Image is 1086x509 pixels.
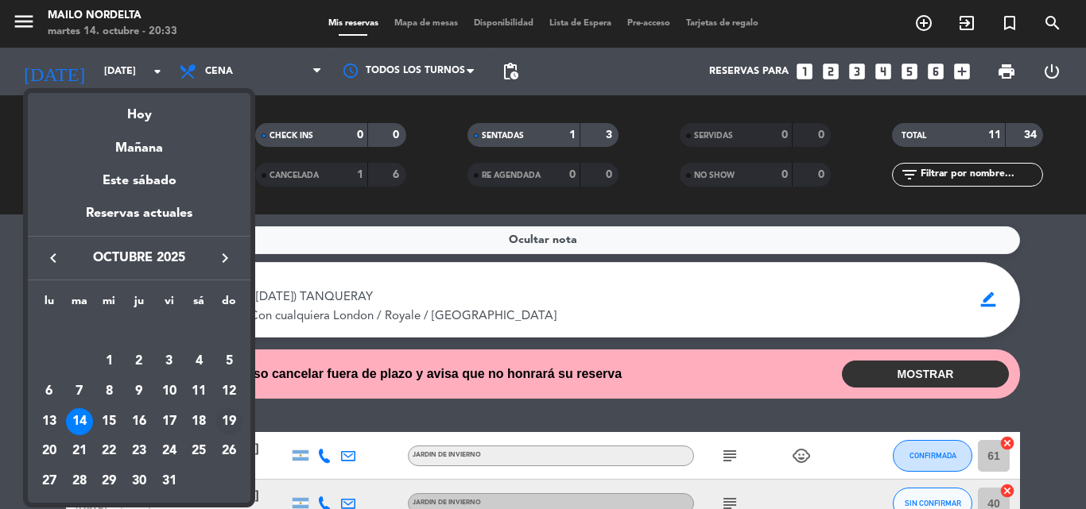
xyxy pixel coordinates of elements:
[215,378,242,405] div: 12
[154,292,184,317] th: viernes
[95,438,122,465] div: 22
[215,408,242,435] div: 19
[156,408,183,435] div: 17
[185,408,212,435] div: 18
[185,348,212,375] div: 4
[94,347,124,377] td: 1 de octubre de 2025
[214,437,244,467] td: 26 de octubre de 2025
[154,407,184,437] td: 17 de octubre de 2025
[28,203,250,236] div: Reservas actuales
[95,408,122,435] div: 15
[126,408,153,435] div: 16
[124,437,154,467] td: 23 de octubre de 2025
[64,292,95,317] th: martes
[94,292,124,317] th: miércoles
[185,378,212,405] div: 11
[211,248,239,268] button: keyboard_arrow_right
[215,348,242,375] div: 5
[34,317,244,347] td: OCT.
[34,437,64,467] td: 20 de octubre de 2025
[154,466,184,496] td: 31 de octubre de 2025
[66,408,93,435] div: 14
[36,408,63,435] div: 13
[126,438,153,465] div: 23
[36,378,63,405] div: 6
[126,348,153,375] div: 2
[94,437,124,467] td: 22 de octubre de 2025
[154,376,184,407] td: 10 de octubre de 2025
[156,438,183,465] div: 24
[156,378,183,405] div: 10
[64,376,95,407] td: 7 de octubre de 2025
[124,407,154,437] td: 16 de octubre de 2025
[66,438,93,465] div: 21
[34,292,64,317] th: lunes
[66,468,93,495] div: 28
[184,347,215,377] td: 4 de octubre de 2025
[154,437,184,467] td: 24 de octubre de 2025
[184,407,215,437] td: 18 de octubre de 2025
[66,378,93,405] div: 7
[34,466,64,496] td: 27 de octubre de 2025
[184,437,215,467] td: 25 de octubre de 2025
[215,249,235,268] i: keyboard_arrow_right
[124,292,154,317] th: jueves
[184,376,215,407] td: 11 de octubre de 2025
[64,466,95,496] td: 28 de octubre de 2025
[154,347,184,377] td: 3 de octubre de 2025
[214,347,244,377] td: 5 de octubre de 2025
[124,347,154,377] td: 2 de octubre de 2025
[39,248,68,268] button: keyboard_arrow_left
[34,407,64,437] td: 13 de octubre de 2025
[94,466,124,496] td: 29 de octubre de 2025
[34,376,64,407] td: 6 de octubre de 2025
[28,159,250,203] div: Este sábado
[124,466,154,496] td: 30 de octubre de 2025
[214,292,244,317] th: domingo
[126,468,153,495] div: 30
[68,248,211,268] span: octubre 2025
[126,378,153,405] div: 9
[36,468,63,495] div: 27
[94,407,124,437] td: 15 de octubre de 2025
[215,438,242,465] div: 26
[214,407,244,437] td: 19 de octubre de 2025
[184,292,215,317] th: sábado
[64,437,95,467] td: 21 de octubre de 2025
[95,378,122,405] div: 8
[28,126,250,159] div: Mañana
[28,93,250,125] div: Hoy
[44,249,63,268] i: keyboard_arrow_left
[214,376,244,407] td: 12 de octubre de 2025
[94,376,124,407] td: 8 de octubre de 2025
[156,468,183,495] div: 31
[36,438,63,465] div: 20
[156,348,183,375] div: 3
[185,438,212,465] div: 25
[95,348,122,375] div: 1
[124,376,154,407] td: 9 de octubre de 2025
[95,468,122,495] div: 29
[64,407,95,437] td: 14 de octubre de 2025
